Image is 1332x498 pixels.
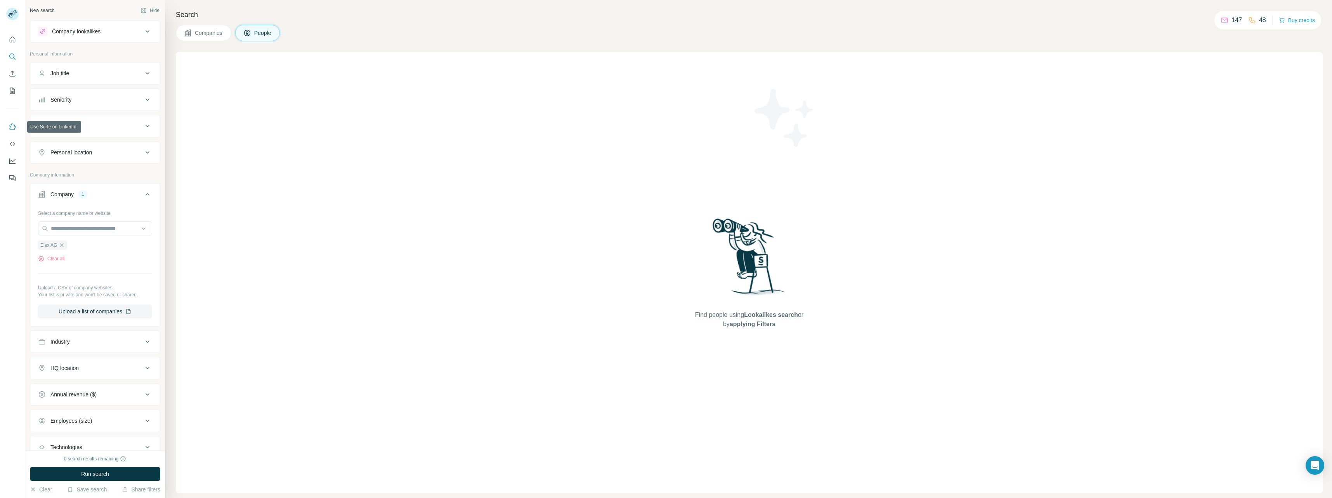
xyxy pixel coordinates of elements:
button: Use Surfe API [6,137,19,151]
div: 1 [78,191,87,198]
h4: Search [176,9,1323,20]
button: Employees (size) [30,412,160,430]
div: HQ location [50,364,79,372]
div: Department [50,122,79,130]
div: Job title [50,69,69,77]
img: Surfe Illustration - Stars [749,83,819,153]
button: Annual revenue ($) [30,385,160,404]
span: People [254,29,272,37]
span: Companies [195,29,223,37]
button: Personal location [30,143,160,162]
div: Open Intercom Messenger [1306,456,1324,475]
div: Company [50,190,74,198]
button: Share filters [122,486,160,493]
span: Find people using or by [687,310,811,329]
div: Seniority [50,96,71,104]
button: Seniority [30,90,160,109]
p: Upload a CSV of company websites. [38,284,152,291]
button: Upload a list of companies [38,304,152,318]
div: Employees (size) [50,417,92,425]
button: My lists [6,84,19,98]
span: Elex AG [40,242,57,249]
div: Industry [50,338,70,346]
div: Annual revenue ($) [50,391,97,398]
button: Company lookalikes [30,22,160,41]
span: Run search [81,470,109,478]
button: Department [30,117,160,135]
div: Technologies [50,443,82,451]
span: Lookalikes search [744,311,798,318]
button: Technologies [30,438,160,456]
div: Personal location [50,149,92,156]
p: Your list is private and won't be saved or shared. [38,291,152,298]
p: 48 [1259,16,1266,25]
p: 147 [1231,16,1242,25]
button: Quick start [6,33,19,47]
button: Search [6,50,19,64]
div: Select a company name or website [38,207,152,217]
button: Enrich CSV [6,67,19,81]
button: Buy credits [1279,15,1315,26]
p: Company information [30,171,160,178]
button: Job title [30,64,160,83]
div: 0 search results remaining [64,455,127,462]
button: HQ location [30,359,160,377]
button: Save search [67,486,107,493]
div: New search [30,7,54,14]
button: Clear [30,486,52,493]
button: Company1 [30,185,160,207]
button: Feedback [6,171,19,185]
button: Industry [30,332,160,351]
button: Use Surfe on LinkedIn [6,120,19,134]
div: Company lookalikes [52,28,101,35]
button: Hide [135,5,165,16]
img: Surfe Illustration - Woman searching with binoculars [709,216,790,303]
button: Clear all [38,255,64,262]
span: applying Filters [730,321,775,327]
button: Run search [30,467,160,481]
p: Personal information [30,50,160,57]
button: Dashboard [6,154,19,168]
